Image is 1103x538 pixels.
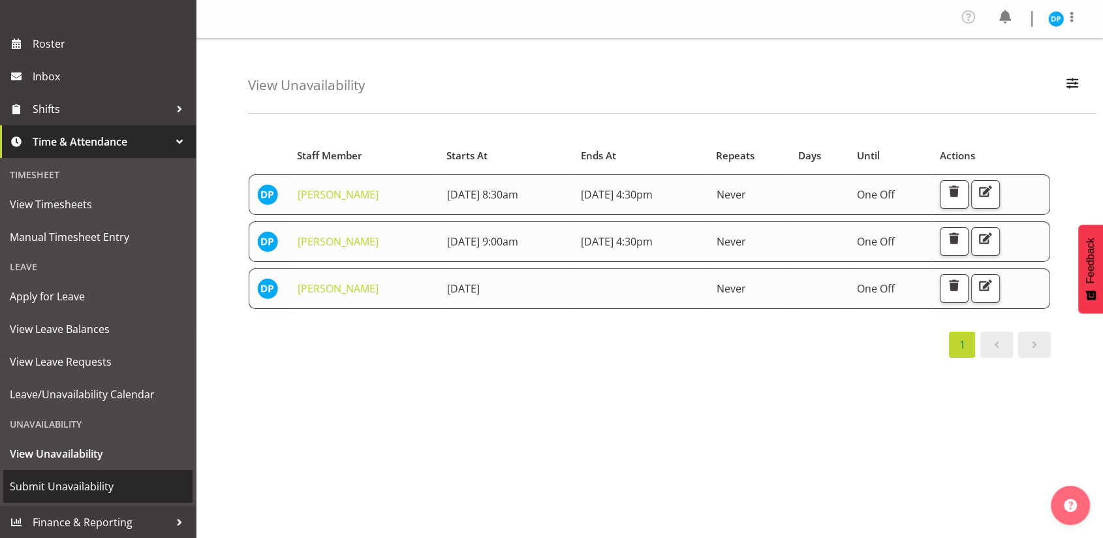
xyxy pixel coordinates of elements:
span: Time & Attendance [33,132,170,151]
a: [PERSON_NAME] [298,187,379,202]
div: Until [857,148,925,163]
h4: View Unavailability [248,78,365,93]
div: Days [798,148,842,163]
img: divyadeep-parmar11611.jpg [257,231,278,252]
a: View Timesheets [3,188,193,221]
a: View Leave Balances [3,313,193,345]
span: One Off [857,187,895,202]
div: Unavailability [3,411,193,437]
a: Submit Unavailability [3,470,193,503]
img: divyadeep-parmar11611.jpg [257,184,278,205]
span: Feedback [1085,238,1096,283]
button: Delete Unavailability [940,227,969,256]
span: View Leave Requests [10,352,186,372]
a: [PERSON_NAME] [298,234,379,249]
span: [DATE] 4:30pm [581,234,653,249]
span: View Leave Balances [10,319,186,339]
span: Finance & Reporting [33,513,170,532]
div: Actions [939,148,1042,163]
span: Inbox [33,67,189,86]
button: Filter Employees [1059,71,1086,100]
span: [DATE] 9:00am [447,234,518,249]
div: Ends At [581,148,701,163]
button: Feedback - Show survey [1078,225,1103,313]
span: View Timesheets [10,195,186,214]
span: Never [716,187,745,202]
a: Leave/Unavailability Calendar [3,378,193,411]
span: Never [716,281,745,296]
button: Delete Unavailability [940,180,969,209]
div: Starts At [446,148,566,163]
span: [DATE] 8:30am [447,187,518,202]
span: Submit Unavailability [10,477,186,496]
div: Staff Member [297,148,431,163]
img: help-xxl-2.png [1064,499,1077,512]
button: Delete Unavailability [940,274,969,303]
a: View Unavailability [3,437,193,470]
span: One Off [857,281,895,296]
a: Manual Timesheet Entry [3,221,193,253]
button: Edit Unavailability [971,274,1000,303]
div: Timesheet [3,161,193,188]
a: Apply for Leave [3,280,193,313]
span: Roster [33,34,189,54]
img: divyadeep-parmar11611.jpg [257,278,278,299]
span: Manual Timesheet Entry [10,227,186,247]
span: One Off [857,234,895,249]
button: Edit Unavailability [971,180,1000,209]
a: [PERSON_NAME] [298,281,379,296]
span: View Unavailability [10,444,186,464]
img: divyadeep-parmar11611.jpg [1048,11,1064,27]
div: Repeats [716,148,784,163]
span: [DATE] [447,281,480,296]
span: Never [716,234,745,249]
span: Leave/Unavailability Calendar [10,385,186,404]
button: Edit Unavailability [971,227,1000,256]
span: Apply for Leave [10,287,186,306]
span: [DATE] 4:30pm [581,187,653,202]
span: Shifts [33,99,170,119]
a: View Leave Requests [3,345,193,378]
div: Leave [3,253,193,280]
